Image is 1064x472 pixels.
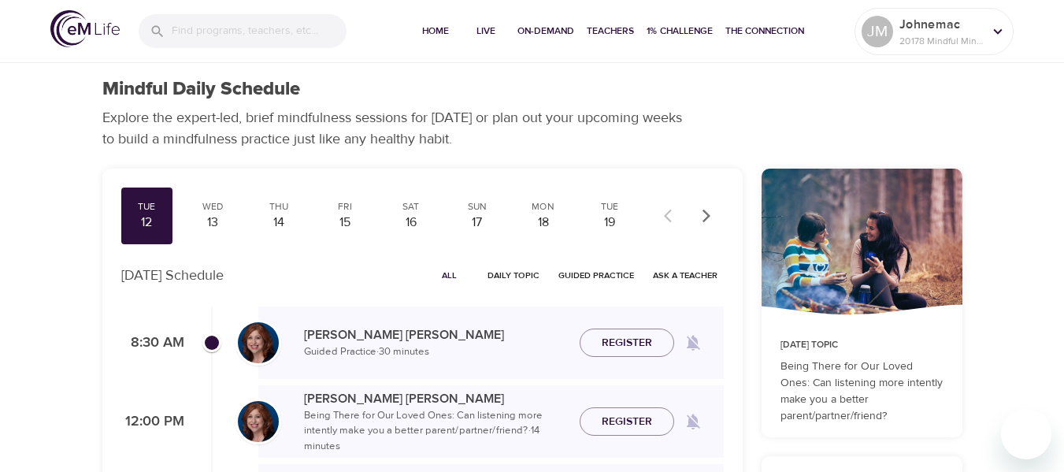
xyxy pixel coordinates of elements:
[590,214,629,232] div: 19
[899,15,983,34] p: Johnemac
[128,200,167,214] div: Tue
[431,268,469,283] span: All
[558,268,634,283] span: Guided Practice
[467,23,505,39] span: Live
[325,200,365,214] div: Fri
[193,200,232,214] div: Wed
[424,263,475,288] button: All
[780,359,944,425] p: Being There for Our Loved Ones: Can listening more intently make you a better parent/partner/friend?
[481,263,546,288] button: Daily Topic
[517,23,574,39] span: On-Demand
[552,263,640,288] button: Guided Practice
[304,408,567,455] p: Being There for Our Loved Ones: Can listening more intently make you a better parent/partner/frie...
[417,23,454,39] span: Home
[259,200,298,214] div: Thu
[391,214,431,232] div: 16
[580,407,674,437] button: Register
[391,200,431,214] div: Sat
[238,401,279,442] img: Elaine_Smookler-min.jpg
[102,107,693,150] p: Explore the expert-led, brief mindfulness sessions for [DATE] or plan out your upcoming weeks to ...
[172,14,347,48] input: Find programs, teachers, etc...
[102,78,300,101] h1: Mindful Daily Schedule
[128,214,167,232] div: 12
[121,411,184,433] p: 12:00 PM
[647,23,713,39] span: 1% Challenge
[674,324,712,362] span: Remind me when a class goes live every Tuesday at 8:30 AM
[725,23,804,39] span: The Connection
[647,263,724,288] button: Ask a Teacher
[587,23,634,39] span: Teachers
[899,34,983,48] p: 20178 Mindful Minutes
[121,333,184,354] p: 8:30 AM
[458,200,497,214] div: Sun
[590,200,629,214] div: Tue
[304,325,567,344] p: [PERSON_NAME] [PERSON_NAME]
[238,322,279,363] img: Elaine_Smookler-min.jpg
[524,214,563,232] div: 18
[304,344,567,360] p: Guided Practice · 30 minutes
[121,265,224,286] p: [DATE] Schedule
[50,10,120,47] img: logo
[304,389,567,408] p: [PERSON_NAME] [PERSON_NAME]
[862,16,893,47] div: JM
[488,268,539,283] span: Daily Topic
[653,268,717,283] span: Ask a Teacher
[458,214,497,232] div: 17
[259,214,298,232] div: 14
[602,333,652,353] span: Register
[193,214,232,232] div: 13
[580,329,674,358] button: Register
[1001,409,1051,459] iframe: Button to launch messaging window
[602,412,652,432] span: Register
[674,403,712,440] span: Remind me when a class goes live every Tuesday at 12:00 PM
[780,338,944,352] p: [DATE] Topic
[524,200,563,214] div: Mon
[325,214,365,232] div: 15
